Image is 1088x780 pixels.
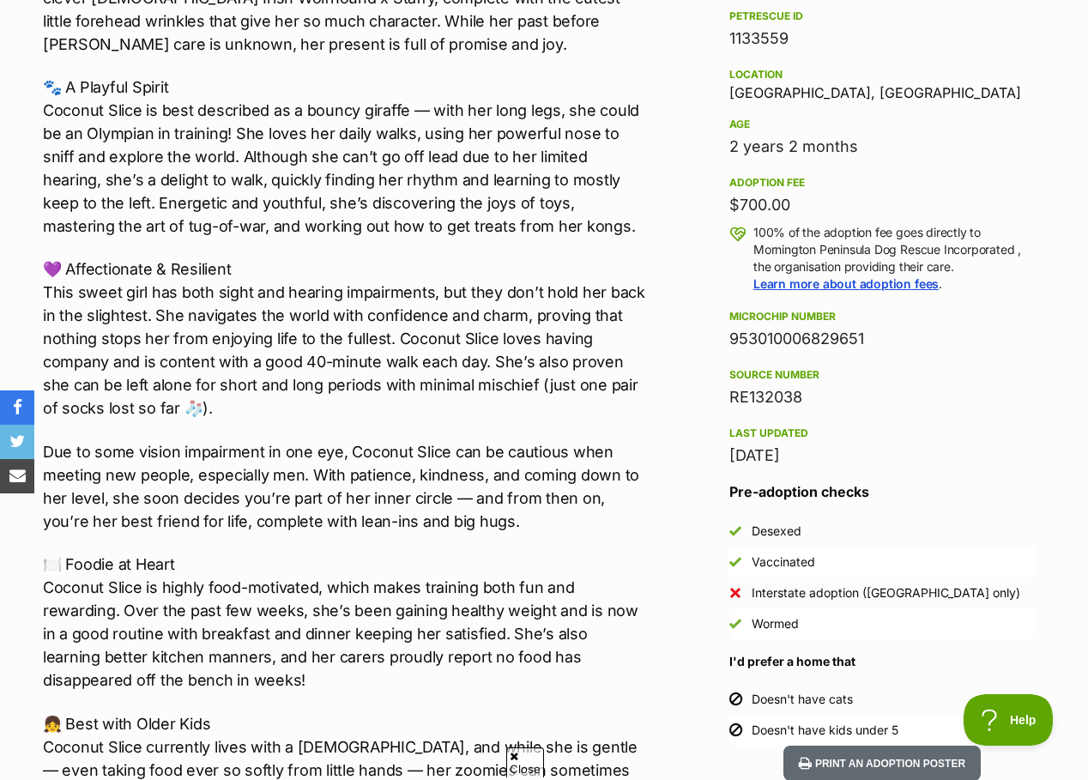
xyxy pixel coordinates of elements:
[729,118,1035,131] div: Age
[43,76,648,238] p: 🐾 A Playful Spirit Coconut Slice is best described as a bouncy giraffe — with her long legs, she ...
[506,747,544,777] span: Close
[43,440,648,533] p: Due to some vision impairment in one eye, Coconut Slice can be cautious when meeting new people, ...
[729,444,1035,468] div: [DATE]
[729,27,1035,51] div: 1133559
[752,553,815,571] div: Vaccinated
[752,615,799,632] div: Wormed
[43,553,648,692] p: 🍽️ Foodie at Heart Coconut Slice is highly food-motivated, which makes training both fun and rewa...
[729,556,741,568] img: Yes
[729,618,741,630] img: Yes
[752,691,853,708] div: Doesn't have cats
[729,525,741,537] img: Yes
[964,694,1054,746] iframe: Help Scout Beacon - Open
[729,310,1035,323] div: Microchip number
[729,481,1035,502] h3: Pre-adoption checks
[729,64,1035,100] div: [GEOGRAPHIC_DATA], [GEOGRAPHIC_DATA]
[752,523,801,540] div: Desexed
[729,135,1035,159] div: 2 years 2 months
[729,193,1035,217] div: $700.00
[753,224,1035,293] p: 100% of the adoption fee goes directly to Mornington Peninsula Dog Rescue Incorporated , the orga...
[752,584,1020,602] div: Interstate adoption ([GEOGRAPHIC_DATA] only)
[729,68,1035,82] div: Location
[753,276,939,291] a: Learn more about adoption fees
[729,368,1035,382] div: Source number
[752,722,898,739] div: Doesn't have kids under 5
[729,327,1035,351] div: 953010006829651
[729,385,1035,409] div: RE132038
[43,257,648,420] p: 💜 Affectionate & Resilient This sweet girl has both sight and hearing impairments, but they don’t...
[729,9,1035,23] div: PetRescue ID
[729,653,1035,670] h4: I'd prefer a home that
[729,176,1035,190] div: Adoption fee
[729,587,741,599] img: No
[729,426,1035,440] div: Last updated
